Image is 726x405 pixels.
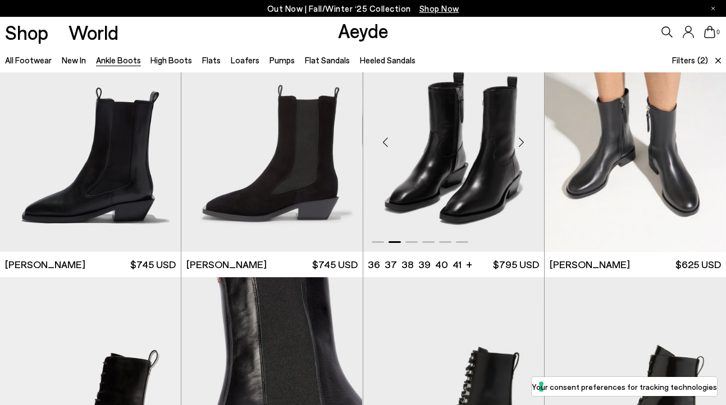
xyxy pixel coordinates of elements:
span: (2) [697,54,708,67]
div: 2 / 6 [362,24,543,251]
label: Your consent preferences for tracking technologies [532,381,717,393]
img: Vincent Ankle Boots [545,24,726,251]
li: 36 [368,257,380,271]
div: Next slide [505,126,538,159]
div: 1 / 6 [181,24,362,251]
div: 3 / 6 [544,24,725,251]
span: [PERSON_NAME] [186,257,267,271]
a: Pumps [270,55,295,65]
li: 41 [453,257,462,271]
a: World [69,22,118,42]
span: $795 USD [493,257,539,271]
span: Filters [672,55,695,65]
a: All Footwear [5,55,52,65]
span: [PERSON_NAME] [550,257,630,271]
li: 38 [401,257,414,271]
p: Out Now | Fall/Winter ‘25 Collection [267,2,459,16]
a: Heeled Sandals [360,55,415,65]
button: Your consent preferences for tracking technologies [532,377,717,396]
span: [PERSON_NAME] [5,257,85,271]
a: 0 [704,26,715,38]
span: $745 USD [312,257,358,271]
img: Luis Leather Cowboy Ankle Boots [363,24,544,251]
img: Luis Leather Cowboy Ankle Boots [544,24,725,251]
a: 36 37 38 39 40 41 + $795 USD [363,252,544,277]
a: 6 / 6 1 / 6 2 / 6 3 / 6 4 / 6 5 / 6 6 / 6 1 / 6 Next slide Previous slide [181,24,362,251]
img: Luna Suede Chelsea Boots [362,24,543,251]
a: [PERSON_NAME] $745 USD [181,252,362,277]
span: $625 USD [675,257,721,271]
a: Flats [202,55,221,65]
span: $745 USD [130,257,176,271]
a: Loafers [231,55,259,65]
a: New In [62,55,86,65]
div: Previous slide [369,126,403,159]
a: Shop [5,22,48,42]
li: 39 [418,257,431,271]
img: Luna Suede Chelsea Boots [181,24,362,251]
a: [PERSON_NAME] $625 USD [545,252,726,277]
a: High Boots [150,55,192,65]
a: Next slide Previous slide [363,24,544,251]
a: Flat Sandals [305,55,350,65]
li: 37 [385,257,397,271]
span: 0 [715,29,721,35]
a: Next slide Previous slide [545,24,726,251]
a: Ankle Boots [96,55,141,65]
ul: variant [368,257,458,271]
li: 40 [435,257,448,271]
span: Navigate to /collections/new-in [419,3,459,13]
li: + [466,256,472,271]
div: 2 / 6 [363,24,544,251]
div: 2 / 6 [545,24,726,251]
a: Aeyde [338,19,389,42]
